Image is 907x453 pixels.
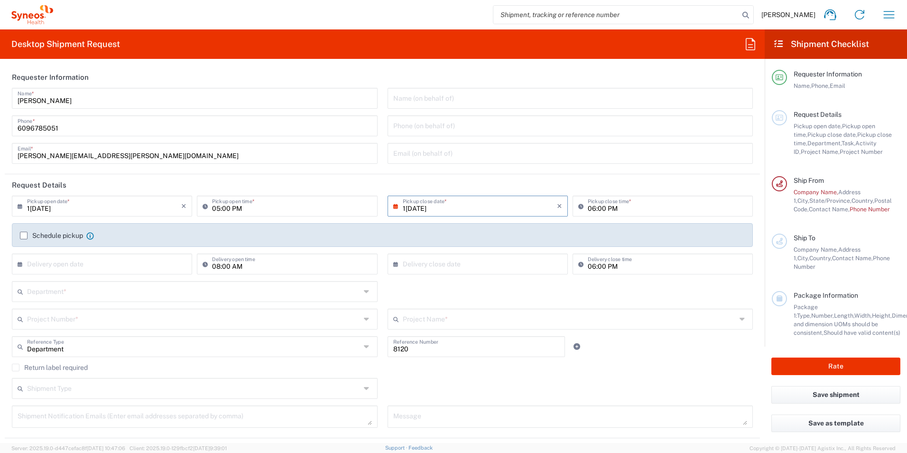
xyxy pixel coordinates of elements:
[794,246,838,253] span: Company Name,
[851,197,874,204] span: Country,
[190,445,227,451] span: 2[DATE]9:39:01
[493,6,739,24] input: Shipment, tracking or reference number
[385,445,409,451] a: Support
[840,148,883,155] span: Project Number
[834,312,854,319] span: Length,
[797,255,809,262] span: City,
[794,292,858,299] span: Package Information
[811,312,834,319] span: Number,
[12,364,88,371] label: Return label required
[797,312,811,319] span: Type,
[570,340,583,353] a: Add Reference
[794,70,862,78] span: Requester Information
[824,329,900,336] span: Should have valid content(s)
[794,303,818,319] span: Package 1:
[797,197,809,204] span: City,
[794,123,842,130] span: Pickup open date,
[809,206,850,213] span: Contact Name,
[408,445,433,451] a: Feedback
[807,140,842,147] span: Department,
[794,111,842,118] span: Request Details
[750,444,896,453] span: Copyright © [DATE]-[DATE] Agistix Inc., All Rights Reserved
[181,198,186,214] i: ×
[809,255,832,262] span: Country,
[801,148,840,155] span: Project Name,
[809,197,851,204] span: State/Province,
[20,232,83,239] label: Schedule pickup
[794,82,811,89] span: Name,
[771,386,900,404] button: Save shipment
[130,445,227,451] span: Client: 2025.19.0-129fbcf
[794,234,815,242] span: Ship To
[830,82,845,89] span: Email
[794,177,824,184] span: Ship From
[87,445,125,451] span: [DATE] 10:47:06
[11,38,120,50] h2: Desktop Shipment Request
[811,82,830,89] span: Phone,
[794,189,838,196] span: Company Name,
[854,312,872,319] span: Width,
[557,198,562,214] i: ×
[12,73,89,82] h2: Requester Information
[771,415,900,432] button: Save as template
[771,358,900,375] button: Rate
[773,38,869,50] h2: Shipment Checklist
[850,206,890,213] span: Phone Number
[832,255,873,262] span: Contact Name,
[761,10,815,19] span: [PERSON_NAME]
[872,312,892,319] span: Height,
[12,180,66,190] h2: Request Details
[842,140,855,147] span: Task,
[11,445,125,451] span: Server: 2025.19.0-d447cefac8f
[807,131,857,138] span: Pickup close date,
